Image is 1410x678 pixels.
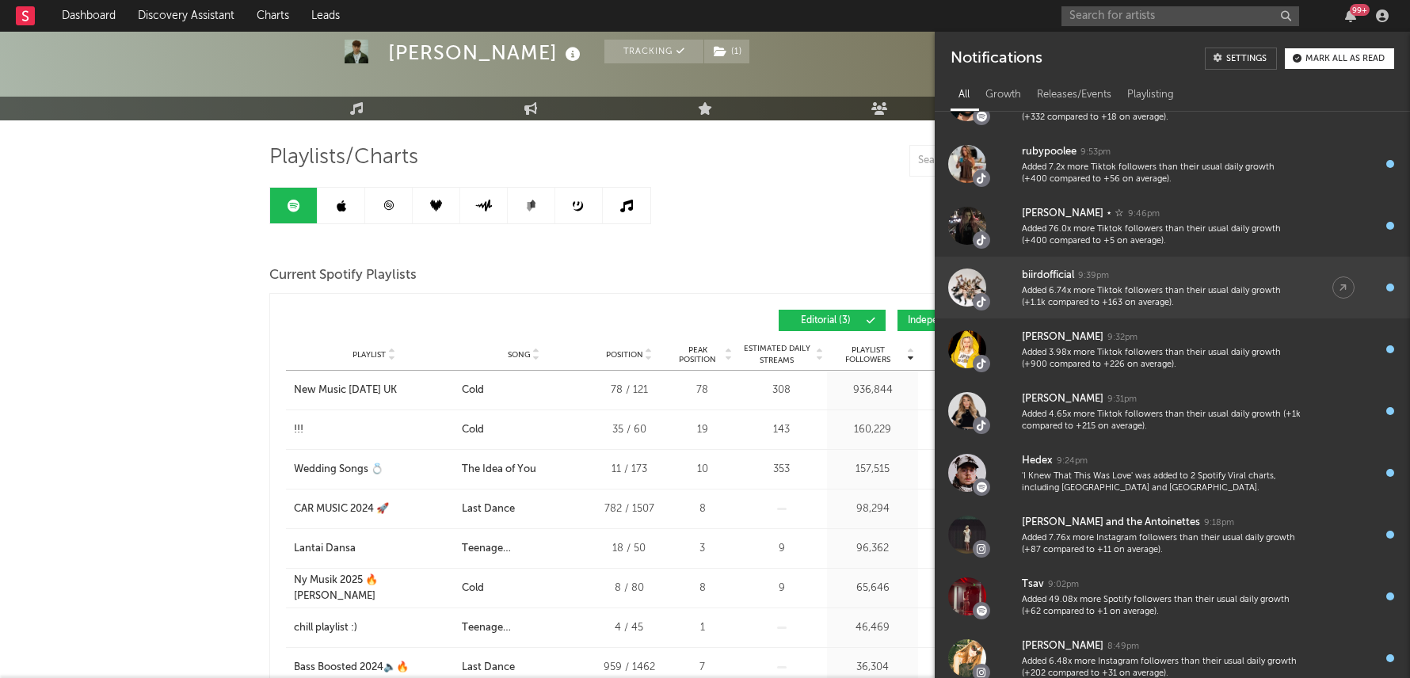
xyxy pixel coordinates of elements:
[1107,394,1137,406] div: 9:31pm
[831,620,914,636] div: 46,469
[831,462,914,478] div: 157,515
[1345,10,1356,22] button: 99+
[294,462,383,478] div: Wedding Songs 💍
[740,343,814,367] span: Estimated Daily Streams
[935,257,1410,318] a: biirdofficial9:39pmAdded 6.74x more Tiktok followers than their usual daily growth (+1.1k compare...
[673,581,732,596] div: 8
[779,310,886,331] button: Editorial(3)
[1048,579,1079,591] div: 9:02pm
[673,383,732,398] div: 78
[922,620,1001,636] div: [DATE]
[909,145,1107,177] input: Search Playlists/Charts
[935,504,1410,566] a: [PERSON_NAME] and the Antoinettes9:18pmAdded 7.76x more Instagram followers than their usual dail...
[922,541,1001,557] div: [DATE]
[294,501,389,517] div: CAR MUSIC 2024 🚀
[908,316,981,326] span: Independent ( 17 )
[673,462,732,478] div: 10
[740,383,823,398] div: 308
[593,541,665,557] div: 18 / 50
[1022,451,1053,470] div: Hedex
[1057,455,1088,467] div: 9:24pm
[673,620,732,636] div: 1
[1119,82,1182,109] div: Playlisting
[831,660,914,676] div: 36,304
[593,620,665,636] div: 4 / 45
[1226,55,1267,63] div: Settings
[1022,162,1301,186] div: Added 7.2x more Tiktok followers than their usual daily growth (+400 compared to +56 on average).
[388,40,585,66] div: [PERSON_NAME]
[1078,270,1109,282] div: 9:39pm
[1080,147,1111,158] div: 9:53pm
[1022,532,1301,557] div: Added 7.76x more Instagram followers than their usual daily growth (+87 compared to +11 on average).
[673,660,732,676] div: 7
[922,581,1001,596] div: [DATE]
[462,581,484,596] div: Cold
[673,345,722,364] span: Peak Position
[951,48,1042,70] div: Notifications
[935,318,1410,380] a: [PERSON_NAME]9:32pmAdded 3.98x more Tiktok followers than their usual daily growth (+900 compared...
[922,383,1001,398] div: [DATE]
[508,350,531,360] span: Song
[1022,637,1103,656] div: [PERSON_NAME]
[294,383,454,398] a: New Music [DATE] UK
[935,442,1410,504] a: Hedex9:24pm'I Knew That This Was Love' was added to 2 Spotify Viral charts, including [GEOGRAPHIC...
[831,383,914,398] div: 936,844
[462,422,484,438] div: Cold
[1022,347,1301,371] div: Added 3.98x more Tiktok followers than their usual daily growth (+900 compared to +226 on average).
[789,316,862,326] span: Editorial ( 3 )
[462,383,484,398] div: Cold
[294,660,409,676] div: Bass Boosted 2024🔈🔥
[1107,332,1138,344] div: 9:32pm
[462,660,515,676] div: Last Dance
[1022,100,1301,124] div: Added 18.28x more Spotify followers than their usual daily growth (+332 compared to +18 on average).
[593,462,665,478] div: 11 / 173
[1022,204,1124,223] div: [PERSON_NAME] ⋆ ☆
[951,82,977,109] div: All
[831,422,914,438] div: 160,229
[673,422,732,438] div: 19
[935,566,1410,627] a: Tsav9:02pmAdded 49.08x more Spotify followers than their usual daily growth (+62 compared to +1 o...
[831,581,914,596] div: 65,646
[922,501,1001,517] div: [DATE]
[740,581,823,596] div: 9
[922,422,1001,438] div: [DATE]
[1022,223,1301,248] div: Added 76.0x more Tiktok followers than their usual daily growth (+400 compared to +5 on average).
[1204,517,1234,529] div: 9:18pm
[462,541,585,557] div: Teenage [PERSON_NAME] [PERSON_NAME] (feat. [PERSON_NAME]) - [PERSON_NAME] Remix
[1022,470,1301,495] div: 'I Knew That This Was Love' was added to 2 Spotify Viral charts, including [GEOGRAPHIC_DATA] and ...
[1022,266,1074,285] div: biirdofficial
[294,462,454,478] a: Wedding Songs 💍
[294,383,397,398] div: New Music [DATE] UK
[673,541,732,557] div: 3
[831,541,914,557] div: 96,362
[977,82,1029,109] div: Growth
[1022,409,1301,433] div: Added 4.65x more Tiktok followers than their usual daily growth (+1k compared to +215 on average).
[294,620,454,636] a: chill playlist :)
[604,40,703,63] button: Tracking
[269,266,417,285] span: Current Spotify Playlists
[606,350,643,360] span: Position
[593,660,665,676] div: 959 / 1462
[740,541,823,557] div: 9
[593,422,665,438] div: 35 / 60
[1022,285,1301,310] div: Added 6.74x more Tiktok followers than their usual daily growth (+1.1k compared to +163 on average).
[294,541,356,557] div: Lantai Dansa
[1022,513,1200,532] div: [PERSON_NAME] and the Antoinettes
[1305,55,1385,63] div: Mark all as read
[352,350,386,360] span: Playlist
[294,422,454,438] a: !!!
[294,573,454,604] a: Ny Musik 2025 🔥 [PERSON_NAME]
[1022,575,1044,594] div: Tsav
[294,620,357,636] div: chill playlist :)
[935,133,1410,195] a: rubypoolee9:53pmAdded 7.2x more Tiktok followers than their usual daily growth (+400 compared to ...
[1350,4,1370,16] div: 99 +
[740,462,823,478] div: 353
[593,581,665,596] div: 8 / 80
[831,501,914,517] div: 98,294
[294,660,454,676] a: Bass Boosted 2024🔈🔥
[1285,48,1394,69] button: Mark all as read
[294,422,303,438] div: !!!
[593,383,665,398] div: 78 / 121
[462,620,585,636] div: Teenage [PERSON_NAME] [PERSON_NAME]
